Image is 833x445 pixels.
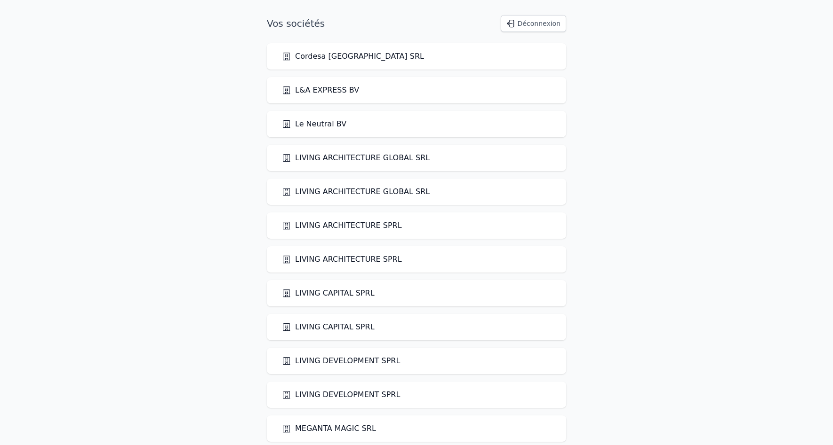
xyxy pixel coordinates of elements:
a: LIVING DEVELOPMENT SPRL [282,355,400,367]
a: LIVING ARCHITECTURE GLOBAL SRL [282,152,430,164]
a: LIVING ARCHITECTURE GLOBAL SRL [282,186,430,197]
button: Déconnexion [501,15,566,32]
h1: Vos sociétés [267,17,325,30]
a: LIVING DEVELOPMENT SPRL [282,389,400,400]
a: L&A EXPRESS BV [282,85,359,96]
a: LIVING CAPITAL SPRL [282,288,375,299]
a: MEGANTA MAGIC SRL [282,423,376,434]
a: Cordesa [GEOGRAPHIC_DATA] SRL [282,51,424,62]
a: LIVING CAPITAL SPRL [282,321,375,333]
a: LIVING ARCHITECTURE SPRL [282,254,402,265]
a: Le Neutral BV [282,118,346,130]
a: LIVING ARCHITECTURE SPRL [282,220,402,231]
